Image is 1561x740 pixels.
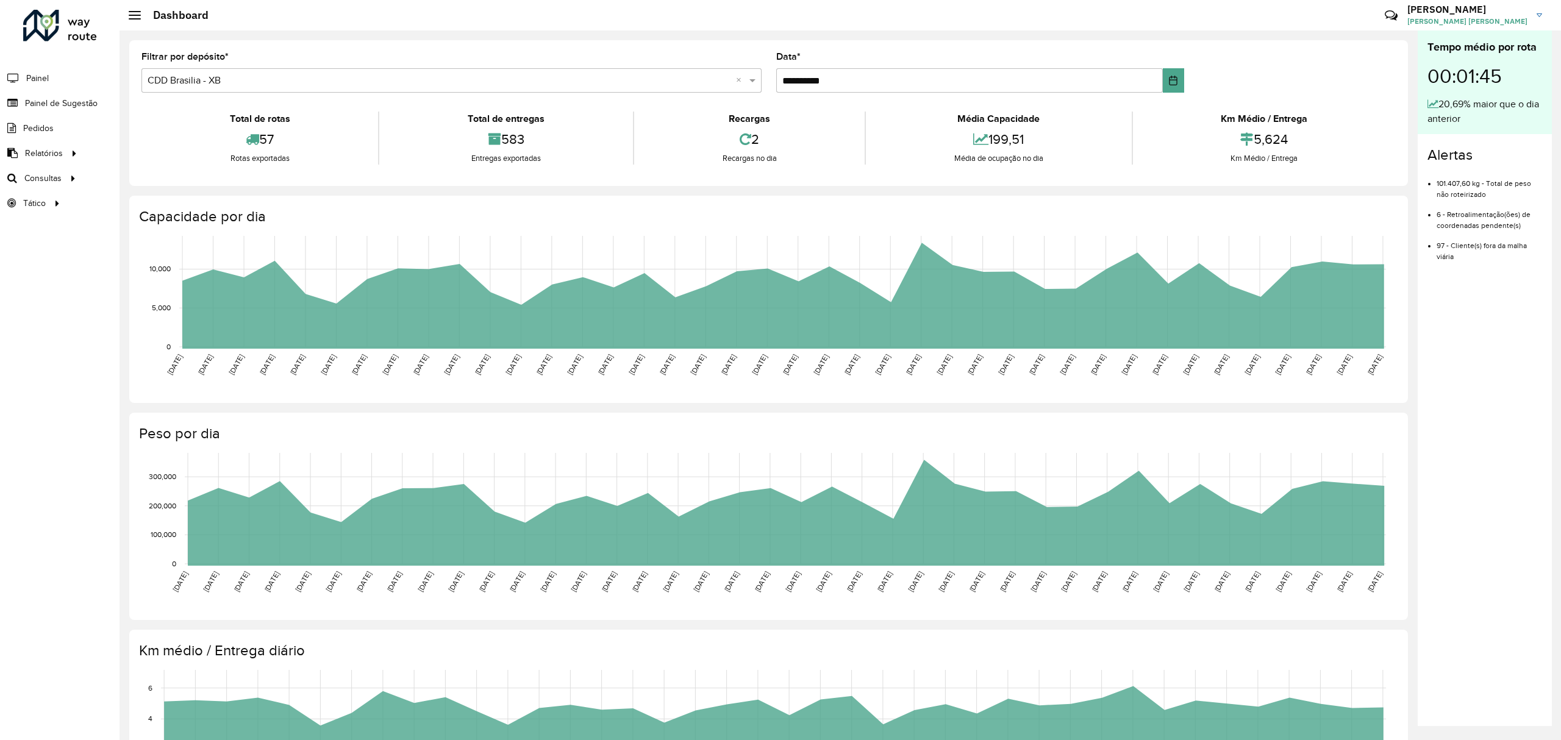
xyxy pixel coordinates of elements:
[355,570,373,593] text: [DATE]
[149,265,171,273] text: 10,000
[1427,39,1542,55] div: Tempo médio por rota
[412,353,429,376] text: [DATE]
[600,570,618,593] text: [DATE]
[141,49,229,64] label: Filtrar por depósito
[662,570,679,593] text: [DATE]
[869,152,1128,165] div: Média de ocupação no dia
[172,560,176,567] text: 0
[1089,353,1107,376] text: [DATE]
[736,73,746,88] span: Clear all
[1243,353,1260,376] text: [DATE]
[25,97,98,110] span: Painel de Sugestão
[1274,570,1292,593] text: [DATE]
[1335,570,1353,593] text: [DATE]
[1136,112,1393,126] div: Km Médio / Entrega
[443,353,460,376] text: [DATE]
[145,112,375,126] div: Total de rotas
[1437,200,1542,231] li: 6 - Retroalimentação(ões) de coordenadas pendente(s)
[1366,570,1384,593] text: [DATE]
[382,126,629,152] div: 583
[997,353,1015,376] text: [DATE]
[1120,353,1138,376] text: [DATE]
[196,353,214,376] text: [DATE]
[26,72,49,85] span: Painel
[1090,570,1108,593] text: [DATE]
[1027,353,1045,376] text: [DATE]
[1059,353,1076,376] text: [DATE]
[151,531,176,539] text: 100,000
[1335,353,1353,376] text: [DATE]
[1366,353,1384,376] text: [DATE]
[171,570,188,593] text: [DATE]
[781,353,799,376] text: [DATE]
[381,353,399,376] text: [DATE]
[658,353,676,376] text: [DATE]
[1182,570,1200,593] text: [DATE]
[473,353,491,376] text: [DATE]
[477,570,495,593] text: [DATE]
[753,570,771,593] text: [DATE]
[263,570,280,593] text: [DATE]
[145,126,375,152] div: 57
[152,304,171,311] text: 5,000
[1163,68,1185,93] button: Choose Date
[24,172,62,185] span: Consultas
[504,353,522,376] text: [DATE]
[416,570,434,593] text: [DATE]
[447,570,465,593] text: [DATE]
[227,353,245,376] text: [DATE]
[630,570,648,593] text: [DATE]
[843,353,860,376] text: [DATE]
[570,570,587,593] text: [DATE]
[258,353,276,376] text: [DATE]
[692,570,710,593] text: [DATE]
[1182,353,1199,376] text: [DATE]
[1407,16,1527,27] span: [PERSON_NAME] [PERSON_NAME]
[812,353,830,376] text: [DATE]
[845,570,863,593] text: [DATE]
[25,147,63,160] span: Relatórios
[637,112,862,126] div: Recargas
[1378,2,1404,29] a: Contato Rápido
[385,570,403,593] text: [DATE]
[776,49,801,64] label: Data
[288,353,306,376] text: [DATE]
[166,353,184,376] text: [DATE]
[907,570,924,593] text: [DATE]
[23,122,54,135] span: Pedidos
[689,353,707,376] text: [DATE]
[139,642,1396,660] h4: Km médio / Entrega diário
[141,9,209,22] h2: Dashboard
[1029,570,1047,593] text: [DATE]
[148,684,152,692] text: 6
[1304,353,1322,376] text: [DATE]
[998,570,1016,593] text: [DATE]
[145,152,375,165] div: Rotas exportadas
[935,353,953,376] text: [DATE]
[23,197,46,210] span: Tático
[1427,146,1542,164] h4: Alertas
[1305,570,1323,593] text: [DATE]
[637,126,862,152] div: 2
[1407,4,1527,15] h3: [PERSON_NAME]
[1437,231,1542,262] li: 97 - Cliente(s) fora da malha viária
[539,570,557,593] text: [DATE]
[149,502,176,510] text: 200,000
[382,112,629,126] div: Total de entregas
[350,353,368,376] text: [DATE]
[876,570,893,593] text: [DATE]
[815,570,832,593] text: [DATE]
[202,570,220,593] text: [DATE]
[148,715,152,723] text: 4
[1274,353,1291,376] text: [DATE]
[1060,570,1077,593] text: [DATE]
[294,570,312,593] text: [DATE]
[1136,152,1393,165] div: Km Médio / Entrega
[1136,126,1393,152] div: 5,624
[535,353,552,376] text: [DATE]
[1152,570,1170,593] text: [DATE]
[149,472,176,480] text: 300,000
[1427,55,1542,97] div: 00:01:45
[1427,97,1542,126] div: 20,69% maior que o dia anterior
[968,570,985,593] text: [DATE]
